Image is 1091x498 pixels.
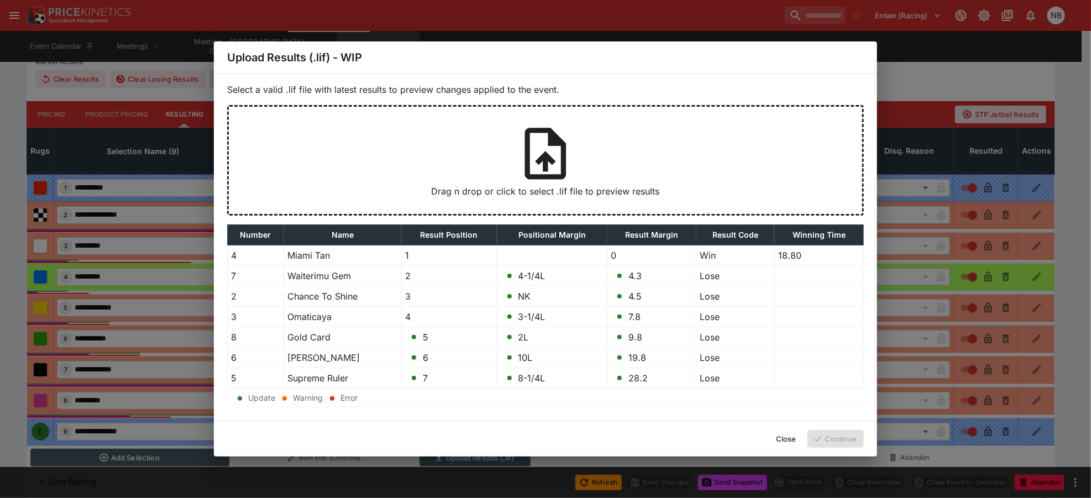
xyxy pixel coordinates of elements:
th: Result Margin [607,225,696,245]
p: Error [341,392,358,403]
p: 2L [518,331,529,344]
p: Chance To Shine [287,290,358,303]
th: Result Code [696,225,775,245]
p: Lose [700,351,720,364]
p: Omaticaya [287,310,332,323]
p: Update [249,392,276,403]
p: 9.8 [628,331,642,344]
div: Upload Results (.lif) - WIP [214,41,877,74]
p: 19.8 [628,351,646,364]
p: 2 [405,269,411,282]
p: 18.80 [778,249,801,262]
p: 6 [231,351,237,364]
p: 4 [231,249,237,262]
p: 1 [405,249,409,262]
p: 3-1/4L [518,310,545,323]
p: Warning [293,392,323,403]
p: 8 [231,331,237,344]
th: Positional Margin [497,225,607,245]
p: 10L [518,351,533,364]
p: Select a valid .lif file with latest results to preview changes applied to the event. [227,83,864,96]
p: NK [518,290,531,303]
p: 7 [231,269,236,282]
p: Miami Tan [287,249,330,262]
p: Win [700,249,716,262]
th: Result Position [401,225,497,245]
th: Name [284,225,401,245]
p: Lose [700,331,720,344]
p: 8-1/4L [518,371,545,385]
p: 4.3 [628,269,642,282]
p: 4 [405,310,411,323]
p: Supreme Ruler [287,371,348,385]
p: 4.5 [628,290,642,303]
p: 5 [423,331,428,344]
p: 7 [423,371,428,385]
p: 3 [231,310,237,323]
p: [PERSON_NAME] [287,351,360,364]
p: Gold Card [287,331,331,344]
p: Waiterimu Gem [287,269,351,282]
p: 6 [423,351,428,364]
button: Close [769,430,803,448]
p: 28.2 [628,371,648,385]
th: Number [228,225,284,245]
p: 0 [611,249,616,262]
p: Lose [700,310,720,323]
p: Lose [700,290,720,303]
th: Winning Time [774,225,863,245]
p: Drag n drop or click to select .lif file to preview results [432,185,660,198]
p: 5 [231,371,237,385]
p: Lose [700,269,720,282]
p: 2 [231,290,237,303]
p: 7.8 [628,310,641,323]
p: 3 [405,290,411,303]
p: 4-1/4L [518,269,545,282]
p: Lose [700,371,720,385]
